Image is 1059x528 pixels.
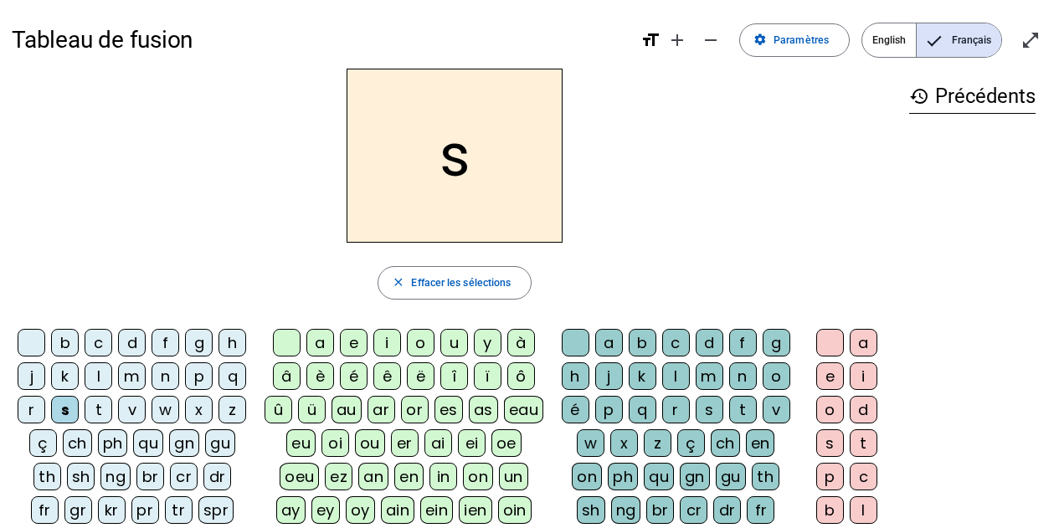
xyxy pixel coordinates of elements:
div: a [850,329,877,356]
div: j [18,362,45,390]
div: m [696,362,723,390]
div: ain [381,496,414,524]
div: n [152,362,179,390]
div: i [373,329,401,356]
div: m [118,362,146,390]
mat-icon: format_size [640,30,661,50]
div: ou [355,429,385,457]
div: p [816,463,844,490]
div: c [850,463,877,490]
div: ez [325,463,352,490]
h3: Précédents [909,80,1036,114]
div: ï [474,362,501,390]
div: v [763,396,790,423]
div: ai [424,429,452,457]
div: en [394,463,424,490]
div: in [429,463,457,490]
div: t [85,396,112,423]
div: p [595,396,623,423]
div: ng [100,463,131,490]
div: ü [298,396,326,423]
span: English [862,23,916,57]
div: f [152,329,179,356]
div: o [763,362,790,390]
div: d [696,329,723,356]
div: b [51,329,79,356]
h1: Tableau de fusion [12,17,629,64]
div: t [850,429,877,457]
div: ph [98,429,128,457]
div: c [85,329,112,356]
div: k [51,362,79,390]
button: Augmenter la taille de la police [661,23,694,57]
div: spr [198,496,234,524]
div: é [562,396,589,423]
div: n [729,362,757,390]
div: gn [680,463,710,490]
div: oe [491,429,522,457]
div: j [595,362,623,390]
div: o [407,329,434,356]
div: cr [680,496,707,524]
div: l [662,362,690,390]
div: ç [29,429,57,457]
div: oy [346,496,375,524]
div: e [340,329,368,356]
div: s [816,429,844,457]
div: br [646,496,674,524]
button: Entrer en plein écran [1014,23,1047,57]
div: gn [169,429,199,457]
div: qu [644,463,674,490]
div: oin [498,496,532,524]
div: eu [286,429,316,457]
div: ng [611,496,641,524]
div: q [218,362,246,390]
div: br [136,463,164,490]
div: sh [67,463,95,490]
div: an [358,463,388,490]
div: th [752,463,779,490]
div: q [629,396,656,423]
div: u [440,329,468,356]
div: è [306,362,334,390]
mat-icon: history [909,86,929,106]
div: é [340,362,368,390]
div: y [474,329,501,356]
div: d [850,396,877,423]
div: ay [276,496,306,524]
div: qu [133,429,163,457]
div: gu [716,463,746,490]
div: ar [368,396,395,423]
div: ei [458,429,486,457]
mat-icon: remove [701,30,721,50]
div: fr [747,496,774,524]
div: ien [459,496,491,524]
div: w [152,396,179,423]
mat-button-toggle-group: Language selection [861,23,1002,58]
div: g [763,329,790,356]
div: v [118,396,146,423]
div: ê [373,362,401,390]
mat-icon: add [667,30,687,50]
div: en [746,429,775,457]
div: e [816,362,844,390]
div: r [18,396,45,423]
div: es [434,396,463,423]
div: dr [203,463,231,490]
div: fr [31,496,59,524]
div: on [463,463,493,490]
div: or [401,396,429,423]
div: z [218,396,246,423]
button: Diminuer la taille de la police [694,23,727,57]
div: a [595,329,623,356]
span: Effacer les sélections [411,274,511,292]
div: i [850,362,877,390]
div: t [729,396,757,423]
div: s [696,396,723,423]
div: ph [608,463,638,490]
div: â [273,362,301,390]
div: sh [577,496,605,524]
div: l [850,496,877,524]
div: oi [321,429,349,457]
div: ô [507,362,535,390]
